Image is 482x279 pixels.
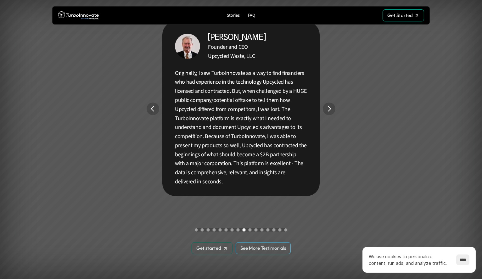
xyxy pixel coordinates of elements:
p: FAQ [248,13,255,18]
p: Get Started [387,13,413,18]
img: TurboInnovate Logo [58,10,99,21]
p: Stories [227,13,240,18]
a: Get Started [383,9,424,21]
a: FAQ [245,11,258,20]
a: Stories [224,11,242,20]
p: We use cookies to personalize content, run ads, and analyze traffic. [369,253,450,266]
